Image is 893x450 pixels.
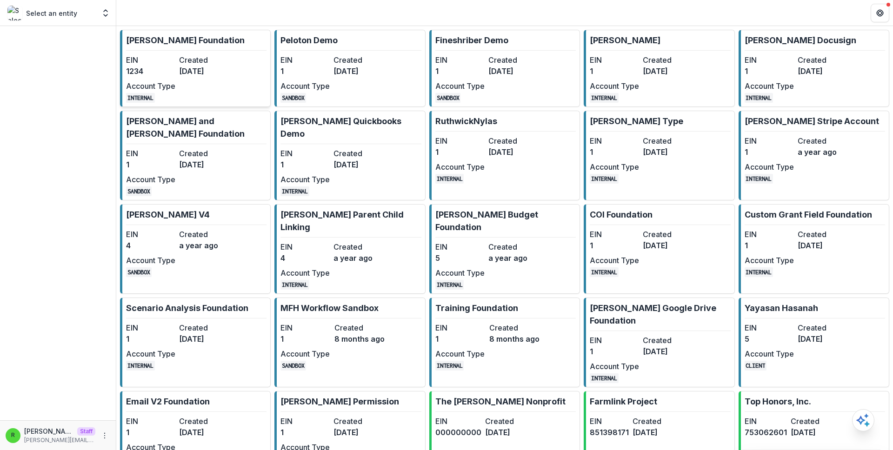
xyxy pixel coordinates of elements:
[852,409,874,431] button: Open AI Assistant
[126,93,155,103] code: INTERNAL
[643,135,692,146] dt: Created
[280,115,421,140] p: [PERSON_NAME] Quickbooks Demo
[643,240,692,251] dd: [DATE]
[280,267,330,278] dt: Account Type
[745,267,773,277] code: INTERNAL
[590,174,619,184] code: INTERNAL
[126,255,175,266] dt: Account Type
[126,66,175,77] dd: 1234
[334,333,385,344] dd: 8 months ago
[333,252,383,264] dd: a year ago
[745,348,794,359] dt: Account Type
[429,111,580,200] a: RuthwickNylasEIN1Created[DATE]Account TypeINTERNAL
[435,267,485,278] dt: Account Type
[179,148,228,159] dt: Created
[435,416,481,427] dt: EIN
[126,395,210,408] p: Email V2 Foundation
[485,427,531,438] dd: [DATE]
[590,267,619,277] code: INTERNAL
[179,427,228,438] dd: [DATE]
[280,186,309,196] code: INTERNAL
[745,66,794,77] dd: 1
[590,34,660,46] p: [PERSON_NAME]
[745,93,773,103] code: INTERNAL
[435,302,518,314] p: Training Foundation
[274,298,425,387] a: MFH Workflow SandboxEIN1Created8 months agoAccount TypeSANDBOX
[99,4,112,22] button: Open entity switcher
[584,204,734,294] a: COI FoundationEIN1Created[DATE]Account TypeINTERNAL
[798,54,847,66] dt: Created
[24,436,95,444] p: [PERSON_NAME][EMAIL_ADDRESS][DOMAIN_NAME]
[11,432,15,438] div: Ruthwick
[745,322,794,333] dt: EIN
[485,416,531,427] dt: Created
[126,240,175,251] dd: 4
[126,34,245,46] p: [PERSON_NAME] Foundation
[179,159,228,170] dd: [DATE]
[435,174,464,184] code: INTERNAL
[489,322,540,333] dt: Created
[590,373,619,383] code: INTERNAL
[126,416,175,427] dt: EIN
[126,333,175,344] dd: 1
[633,416,672,427] dt: Created
[120,111,271,200] a: [PERSON_NAME] and [PERSON_NAME] FoundationEIN1Created[DATE]Account TypeSANDBOX
[120,298,271,387] a: Scenario Analysis FoundationEIN1Created[DATE]Account TypeINTERNAL
[643,229,692,240] dt: Created
[739,30,889,107] a: [PERSON_NAME] DocusignEIN1Created[DATE]Account TypeINTERNAL
[77,427,95,436] p: Staff
[643,146,692,158] dd: [DATE]
[798,229,847,240] dt: Created
[179,333,228,344] dd: [DATE]
[798,240,847,251] dd: [DATE]
[435,280,464,290] code: INTERNAL
[280,159,330,170] dd: 1
[791,427,833,438] dd: [DATE]
[590,66,639,77] dd: 1
[126,229,175,240] dt: EIN
[120,204,271,294] a: [PERSON_NAME] V4EIN4Createda year agoAccount TypeSANDBOX
[590,229,639,240] dt: EIN
[333,66,383,77] dd: [DATE]
[488,135,538,146] dt: Created
[274,204,425,294] a: [PERSON_NAME] Parent Child LinkingEIN4Createda year agoAccount TypeINTERNAL
[126,361,155,371] code: INTERNAL
[745,302,818,314] p: Yayasan Hasanah
[126,302,248,314] p: Scenario Analysis Foundation
[435,135,485,146] dt: EIN
[590,302,730,327] p: [PERSON_NAME] Google Drive Foundation
[489,333,540,344] dd: 8 months ago
[798,333,847,344] dd: [DATE]
[745,174,773,184] code: INTERNAL
[590,346,639,357] dd: 1
[590,93,619,103] code: INTERNAL
[590,416,629,427] dt: EIN
[435,208,576,233] p: [PERSON_NAME] Budget Foundation
[435,361,464,371] code: INTERNAL
[739,204,889,294] a: Custom Grant Field FoundationEIN1Created[DATE]Account TypeINTERNAL
[280,54,330,66] dt: EIN
[590,208,653,221] p: COI Foundation
[280,252,330,264] dd: 4
[739,298,889,387] a: Yayasan HasanahEIN5Created[DATE]Account TypeCLIENT
[590,135,639,146] dt: EIN
[590,146,639,158] dd: 1
[179,229,228,240] dt: Created
[745,395,811,408] p: Top Honors, Inc.
[871,4,889,22] button: Get Help
[274,111,425,200] a: [PERSON_NAME] Quickbooks DemoEIN1Created[DATE]Account TypeINTERNAL
[280,241,330,252] dt: EIN
[280,395,399,408] p: [PERSON_NAME] Permission
[280,416,330,427] dt: EIN
[99,430,110,441] button: More
[791,416,833,427] dt: Created
[429,298,580,387] a: Training FoundationEIN1Created8 months agoAccount TypeINTERNAL
[274,30,425,107] a: Peloton DemoEIN1Created[DATE]Account TypeSANDBOX
[643,54,692,66] dt: Created
[745,427,787,438] dd: 753062601
[745,80,794,92] dt: Account Type
[7,6,22,20] img: Select an entity
[798,66,847,77] dd: [DATE]
[435,395,566,408] p: The [PERSON_NAME] Nonprofit
[745,229,794,240] dt: EIN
